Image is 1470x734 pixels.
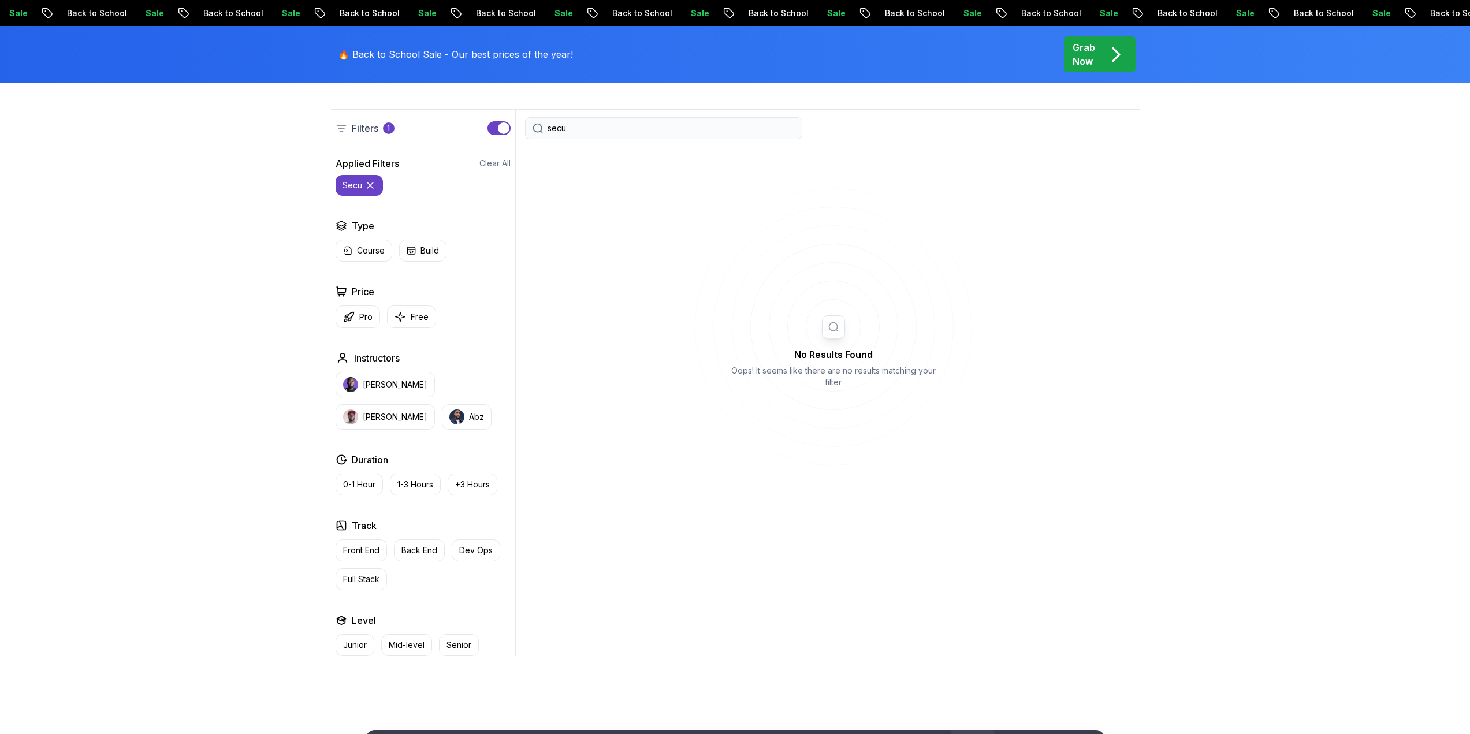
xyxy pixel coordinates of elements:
[352,519,377,532] h2: Track
[336,568,387,590] button: Full Stack
[51,8,130,19] p: Back to School
[459,545,493,556] p: Dev Ops
[336,305,380,328] button: Pro
[336,404,435,430] button: instructor img[PERSON_NAME]
[352,613,376,627] h2: Level
[1220,8,1257,19] p: Sale
[420,245,439,256] p: Build
[324,8,403,19] p: Back to School
[390,474,441,495] button: 1-3 Hours
[266,8,303,19] p: Sale
[397,479,433,490] p: 1-3 Hours
[539,8,576,19] p: Sale
[460,8,539,19] p: Back to School
[394,539,445,561] button: Back End
[343,573,379,585] p: Full Stack
[597,8,675,19] p: Back to School
[352,285,374,299] h2: Price
[352,219,374,233] h2: Type
[381,634,432,656] button: Mid-level
[812,8,848,19] p: Sale
[343,377,358,392] img: instructor img
[352,121,378,135] p: Filters
[452,539,500,561] button: Dev Ops
[336,157,399,170] h2: Applied Filters
[448,474,497,495] button: +3 Hours
[548,122,795,134] input: Search Java, React, Spring boot ...
[1073,40,1095,68] p: Grab Now
[403,8,440,19] p: Sale
[948,8,985,19] p: Sale
[399,240,446,262] button: Build
[343,639,367,651] p: Junior
[130,8,167,19] p: Sale
[336,240,392,262] button: Course
[1142,8,1220,19] p: Back to School
[675,8,712,19] p: Sale
[343,479,375,490] p: 0-1 Hour
[733,8,812,19] p: Back to School
[343,545,379,556] p: Front End
[343,409,358,424] img: instructor img
[1278,8,1357,19] p: Back to School
[1357,8,1394,19] p: Sale
[389,639,425,651] p: Mid-level
[727,348,940,362] h2: No Results Found
[343,180,362,191] p: secu
[336,175,383,196] button: secu
[336,474,383,495] button: 0-1 Hour
[336,634,374,656] button: Junior
[401,545,437,556] p: Back End
[439,634,479,656] button: Senior
[455,479,490,490] p: +3 Hours
[442,404,492,430] button: instructor imgAbz
[411,311,429,323] p: Free
[357,245,385,256] p: Course
[338,47,573,61] p: 🔥 Back to School Sale - Our best prices of the year!
[336,539,387,561] button: Front End
[479,158,511,169] button: Clear All
[188,8,266,19] p: Back to School
[1084,8,1121,19] p: Sale
[869,8,948,19] p: Back to School
[727,365,940,388] p: Oops! It seems like there are no results matching your filter
[354,351,400,365] h2: Instructors
[336,372,435,397] button: instructor img[PERSON_NAME]
[387,124,390,133] p: 1
[1006,8,1084,19] p: Back to School
[446,639,471,651] p: Senior
[449,409,464,424] img: instructor img
[359,311,373,323] p: Pro
[387,305,436,328] button: Free
[363,379,427,390] p: [PERSON_NAME]
[352,453,388,467] h2: Duration
[469,411,484,423] p: Abz
[363,411,427,423] p: [PERSON_NAME]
